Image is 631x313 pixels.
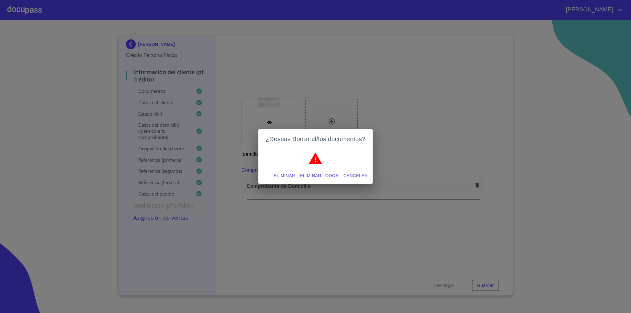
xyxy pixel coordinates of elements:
span: Cancelar [343,172,368,180]
button: Eliminar [271,170,297,181]
span: Eliminar [274,172,295,180]
h2: ¿Deseas Borrar el/los documentos? [266,134,366,144]
span: Eliminar todos [300,172,338,180]
button: Cancelar [341,170,370,181]
button: Eliminar todos [297,170,341,181]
